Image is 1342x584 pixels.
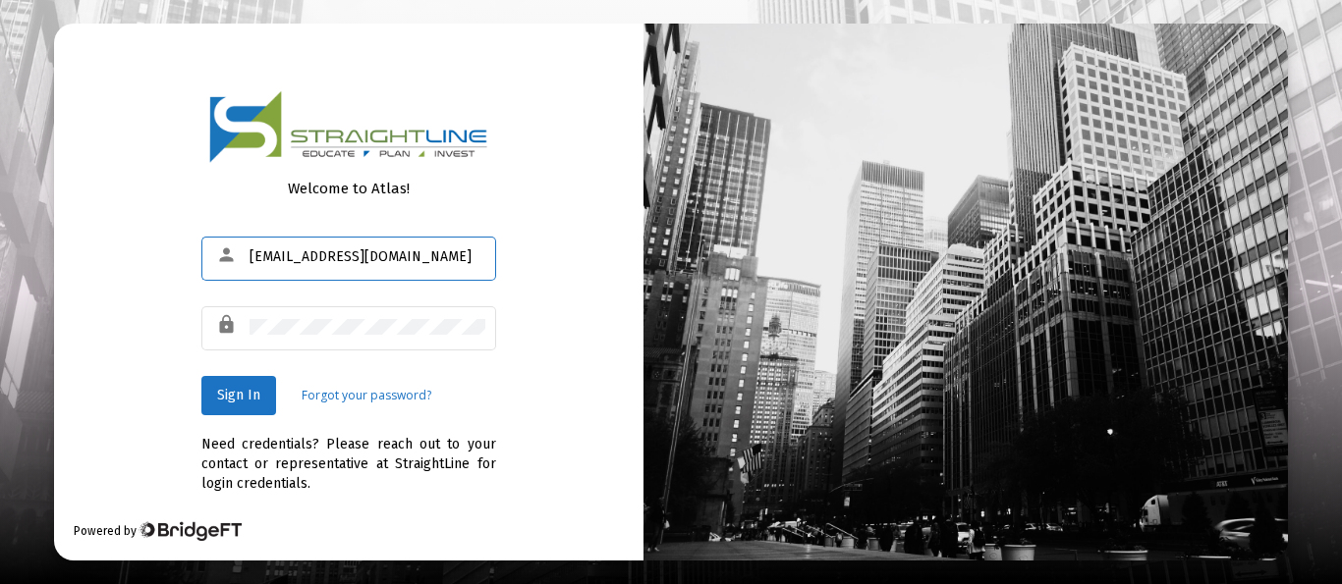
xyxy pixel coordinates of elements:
button: Sign In [201,376,276,415]
span: Sign In [217,387,260,403]
img: Bridge Financial Technology Logo [139,521,242,541]
img: Logo [209,90,488,164]
div: Welcome to Atlas! [201,179,496,198]
div: Need credentials? Please reach out to your contact or representative at StraightLine for login cr... [201,415,496,494]
mat-icon: lock [216,313,240,337]
div: Powered by [74,521,242,541]
a: Forgot your password? [302,386,431,405]
mat-icon: person [216,243,240,267]
input: Email or Username [250,249,485,265]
